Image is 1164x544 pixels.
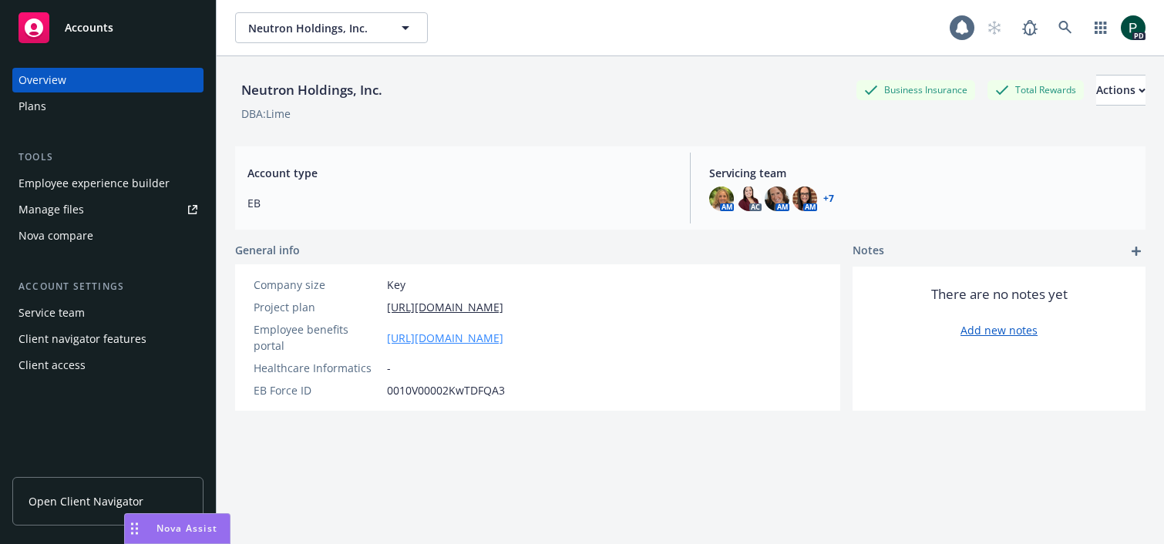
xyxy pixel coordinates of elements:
a: Add new notes [960,322,1038,338]
span: Nova Assist [156,522,217,535]
span: Accounts [65,22,113,34]
img: photo [1121,15,1145,40]
img: photo [765,186,789,211]
span: Servicing team [709,165,1133,181]
div: Employee experience builder [19,171,170,196]
a: [URL][DOMAIN_NAME] [387,330,503,346]
button: Nova Assist [124,513,230,544]
a: Start snowing [979,12,1010,43]
span: Account type [247,165,671,181]
div: Neutron Holdings, Inc. [235,80,389,100]
div: Manage files [19,197,84,222]
div: Service team [19,301,85,325]
a: add [1127,242,1145,260]
div: Actions [1096,76,1145,105]
div: Client navigator features [19,327,146,351]
div: Company size [254,277,381,293]
span: 0010V00002KwTDFQA3 [387,382,505,398]
a: Report a Bug [1014,12,1045,43]
span: - [387,360,391,376]
span: Neutron Holdings, Inc. [248,20,382,36]
span: Key [387,277,405,293]
a: Plans [12,94,204,119]
img: photo [737,186,762,211]
div: Tools [12,149,204,165]
div: Drag to move [125,514,144,543]
div: Client access [19,353,86,378]
div: Total Rewards [987,80,1084,99]
div: Overview [19,68,66,92]
a: Client access [12,353,204,378]
img: photo [709,186,734,211]
div: EB Force ID [254,382,381,398]
a: Search [1050,12,1081,43]
div: Healthcare Informatics [254,360,381,376]
button: Neutron Holdings, Inc. [235,12,428,43]
span: EB [247,195,671,211]
a: Service team [12,301,204,325]
div: Account settings [12,279,204,294]
button: Actions [1096,75,1145,106]
span: Notes [853,242,884,260]
span: Open Client Navigator [29,493,143,509]
a: Switch app [1085,12,1116,43]
a: Nova compare [12,223,204,248]
a: Manage files [12,197,204,222]
div: Business Insurance [856,80,975,99]
a: [URL][DOMAIN_NAME] [387,299,503,315]
span: General info [235,242,300,258]
a: Employee experience builder [12,171,204,196]
div: Nova compare [19,223,93,248]
div: Employee benefits portal [254,321,381,354]
div: Plans [19,94,46,119]
a: +7 [823,194,834,203]
a: Accounts [12,6,204,49]
span: There are no notes yet [931,285,1068,304]
a: Client navigator features [12,327,204,351]
div: Project plan [254,299,381,315]
a: Overview [12,68,204,92]
div: DBA: Lime [241,106,291,122]
img: photo [792,186,817,211]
